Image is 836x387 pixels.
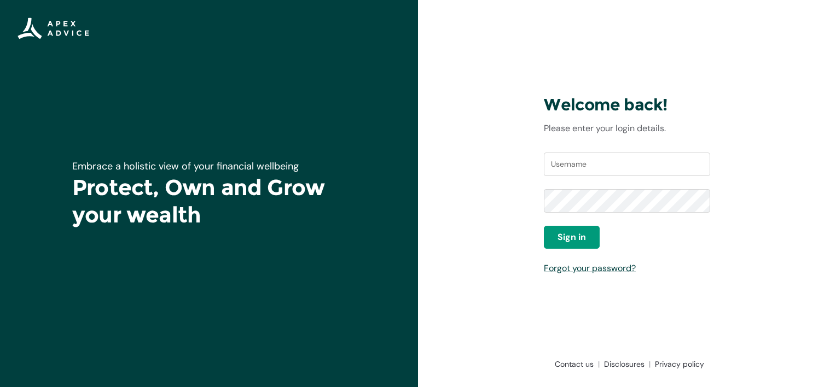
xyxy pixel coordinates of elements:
[72,160,299,173] span: Embrace a holistic view of your financial wellbeing
[544,95,710,115] h3: Welcome back!
[600,359,651,370] a: Disclosures
[544,226,600,249] button: Sign in
[544,153,710,177] input: Username
[558,231,586,244] span: Sign in
[550,359,600,370] a: Contact us
[544,122,710,135] p: Please enter your login details.
[72,174,346,228] h1: Protect, Own and Grow your wealth
[651,359,704,370] a: Privacy policy
[544,262,636,274] a: Forgot your password?
[18,17,89,39] img: Apex Advice Group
